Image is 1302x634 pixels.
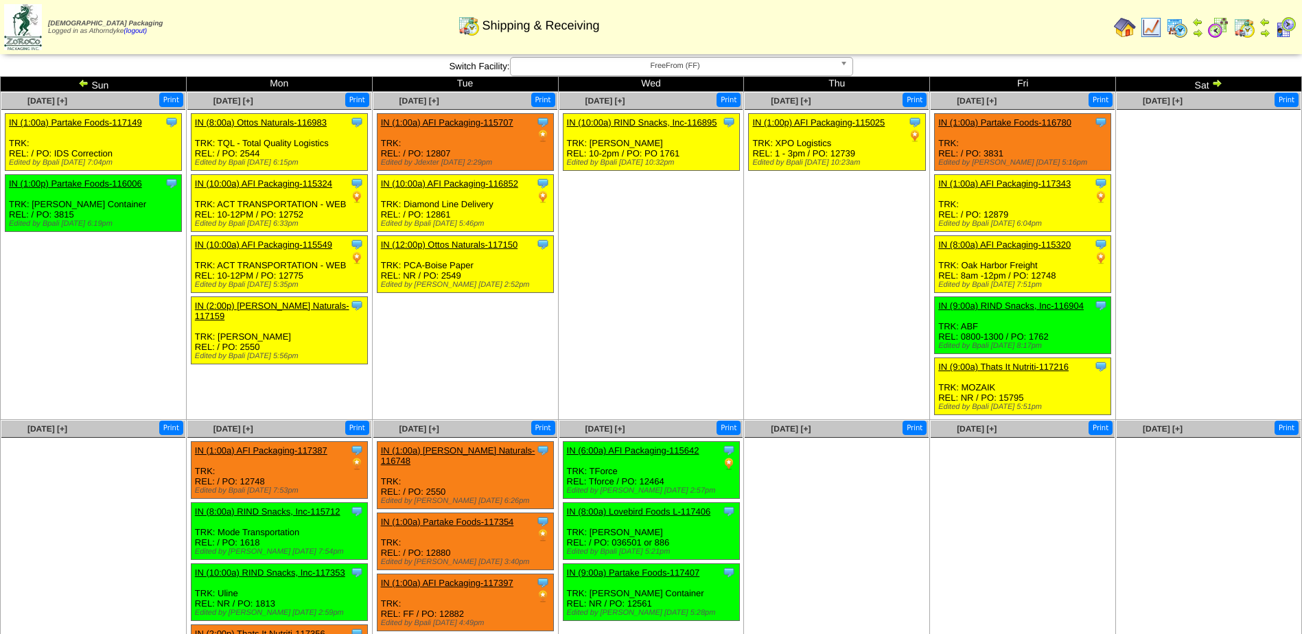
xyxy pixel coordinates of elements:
img: arrowleft.gif [1259,16,1270,27]
span: [DATE] [+] [213,424,253,434]
button: Print [903,93,927,107]
img: Tooltip [536,115,550,129]
div: Edited by Bpali [DATE] 4:49pm [381,619,553,627]
button: Print [1275,421,1299,435]
a: IN (1:00a) AFI Packaging-115707 [381,117,513,128]
img: arrowleft.gif [1192,16,1203,27]
img: PO [1094,190,1108,204]
img: Tooltip [722,115,736,129]
button: Print [345,421,369,435]
button: Print [1089,421,1113,435]
img: Tooltip [1094,298,1108,312]
div: TRK: PCA-Boise Paper REL: NR / PO: 2549 [377,236,553,293]
button: Print [345,93,369,107]
span: [DATE] [+] [957,96,997,106]
div: Edited by [PERSON_NAME] [DATE] 6:26pm [381,497,553,505]
img: zoroco-logo-small.webp [4,4,42,50]
span: [DATE] [+] [585,96,625,106]
a: IN (8:00a) AFI Packaging-115320 [938,239,1071,250]
button: Print [717,93,741,107]
img: Tooltip [350,504,364,518]
div: TRK: REL: / PO: 12807 [377,114,553,171]
div: Edited by Jdexter [DATE] 2:29pm [381,158,553,167]
img: PO [350,251,364,265]
img: arrowright.gif [1259,27,1270,38]
div: Edited by Bpali [DATE] 10:23am [752,158,925,167]
a: IN (1:00a) Partake Foods-117354 [381,517,514,527]
img: Tooltip [536,515,550,528]
a: [DATE] [+] [957,424,997,434]
div: Edited by Bpali [DATE] 6:19pm [9,220,181,228]
img: calendarinout.gif [458,14,480,36]
div: Edited by Bpali [DATE] 6:15pm [195,158,367,167]
button: Print [1275,93,1299,107]
img: Tooltip [1094,176,1108,190]
a: IN (1:00a) AFI Packaging-117387 [195,445,327,456]
a: [DATE] [+] [585,424,625,434]
a: [DATE] [+] [771,424,811,434]
td: Wed [558,77,744,92]
div: Edited by Bpali [DATE] 7:51pm [938,281,1111,289]
a: IN (8:00a) RIND Snacks, Inc-115712 [195,506,340,517]
img: home.gif [1114,16,1136,38]
div: TRK: REL: / PO: 2550 [377,442,553,509]
a: IN (12:00p) Ottos Naturals-117150 [381,239,518,250]
div: TRK: [PERSON_NAME] REL: / PO: 036501 or 886 [563,503,739,560]
td: Mon [186,77,372,92]
a: IN (1:00a) AFI Packaging-117397 [381,578,513,588]
a: [DATE] [+] [399,96,439,106]
div: Edited by [PERSON_NAME] [DATE] 3:40pm [381,558,553,566]
img: Tooltip [722,443,736,457]
img: Tooltip [1094,237,1108,251]
img: PO [536,528,550,542]
div: TRK: REL: FF / PO: 12882 [377,574,553,631]
div: TRK: [PERSON_NAME] Container REL: NR / PO: 12561 [563,564,739,621]
img: Tooltip [722,565,736,579]
img: PO [350,190,364,204]
a: IN (1:00a) Partake Foods-117149 [9,117,142,128]
a: [DATE] [+] [27,96,67,106]
img: Tooltip [1094,360,1108,373]
img: calendarprod.gif [1166,16,1188,38]
button: Print [531,421,555,435]
img: PO [536,589,550,603]
a: [DATE] [+] [771,96,811,106]
a: IN (10:00a) AFI Packaging-116852 [381,178,518,189]
div: Edited by Bpali [DATE] 5:21pm [567,548,739,556]
img: Tooltip [165,176,178,190]
div: Edited by [PERSON_NAME] [DATE] 5:28pm [567,609,739,617]
img: arrowleft.gif [78,78,89,89]
img: arrowright.gif [1211,78,1222,89]
span: [DATE] [+] [27,424,67,434]
a: IN (9:00a) Thats It Nutriti-117216 [938,362,1069,372]
a: IN (9:00a) RIND Snacks, Inc-116904 [938,301,1084,311]
a: IN (9:00a) Partake Foods-117407 [567,567,700,578]
a: [DATE] [+] [1143,96,1183,106]
img: Tooltip [350,176,364,190]
button: Print [717,421,741,435]
a: [DATE] [+] [213,96,253,106]
div: Edited by Bpali [DATE] 5:46pm [381,220,553,228]
a: IN (1:00a) [PERSON_NAME] Naturals-116748 [381,445,535,466]
div: TRK: TQL - Total Quality Logistics REL: / PO: 2544 [191,114,367,171]
a: [DATE] [+] [1143,424,1183,434]
img: calendarcustomer.gif [1275,16,1297,38]
img: PO [536,190,550,204]
div: TRK: Mode Transportation REL: / PO: 1618 [191,503,367,560]
a: IN (1:00a) Partake Foods-116780 [938,117,1071,128]
img: Tooltip [165,115,178,129]
a: IN (8:00a) Lovebird Foods L-117406 [567,506,711,517]
td: Tue [372,77,558,92]
td: Sat [1116,77,1302,92]
div: TRK: REL: / PO: 3831 [935,114,1111,171]
div: Edited by [PERSON_NAME] [DATE] 2:59pm [195,609,367,617]
div: Edited by Bpali [DATE] 7:04pm [9,158,181,167]
div: TRK: Oak Harbor Freight REL: 8am -12pm / PO: 12748 [935,236,1111,293]
td: Fri [930,77,1116,92]
a: IN (1:00a) AFI Packaging-117343 [938,178,1071,189]
img: PO [536,129,550,143]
